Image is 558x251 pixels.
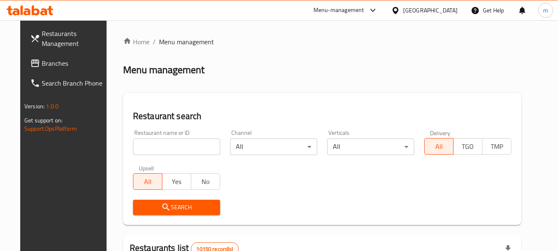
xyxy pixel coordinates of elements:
[133,200,220,215] button: Search
[430,130,451,136] label: Delivery
[482,138,511,155] button: TMP
[428,141,450,153] span: All
[24,123,77,134] a: Support.OpsPlatform
[195,176,217,188] span: No
[24,73,114,93] a: Search Branch Phone
[543,6,548,15] span: m
[42,29,107,48] span: Restaurants Management
[123,37,150,47] a: Home
[139,165,154,171] label: Upsell
[133,110,511,122] h2: Restaurant search
[24,115,62,126] span: Get support on:
[453,138,482,155] button: TGO
[313,5,364,15] div: Menu-management
[24,101,45,112] span: Version:
[24,53,114,73] a: Branches
[123,63,204,76] h2: Menu management
[230,139,317,155] div: All
[327,139,414,155] div: All
[24,24,114,53] a: Restaurants Management
[424,138,454,155] button: All
[162,173,191,190] button: Yes
[133,139,220,155] input: Search for restaurant name or ID..
[42,78,107,88] span: Search Branch Phone
[457,141,479,153] span: TGO
[153,37,156,47] li: /
[166,176,188,188] span: Yes
[133,173,162,190] button: All
[159,37,214,47] span: Menu management
[486,141,508,153] span: TMP
[137,176,159,188] span: All
[46,101,59,112] span: 1.0.0
[42,58,107,68] span: Branches
[191,173,220,190] button: No
[140,202,214,213] span: Search
[403,6,458,15] div: [GEOGRAPHIC_DATA]
[123,37,521,47] nav: breadcrumb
